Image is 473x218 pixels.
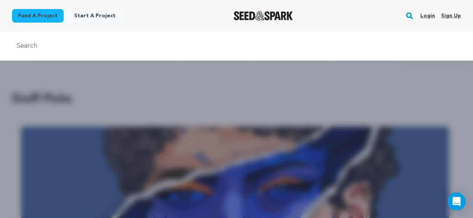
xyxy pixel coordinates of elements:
[12,41,461,52] input: Search
[234,11,293,20] a: Seed&Spark Homepage
[447,192,465,210] div: Open Intercom Messenger
[234,11,293,20] img: Seed&Spark Logo Dark Mode
[420,10,435,22] a: Login
[68,9,122,23] a: Start a project
[441,10,461,22] a: Sign up
[12,9,64,23] a: Fund a project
